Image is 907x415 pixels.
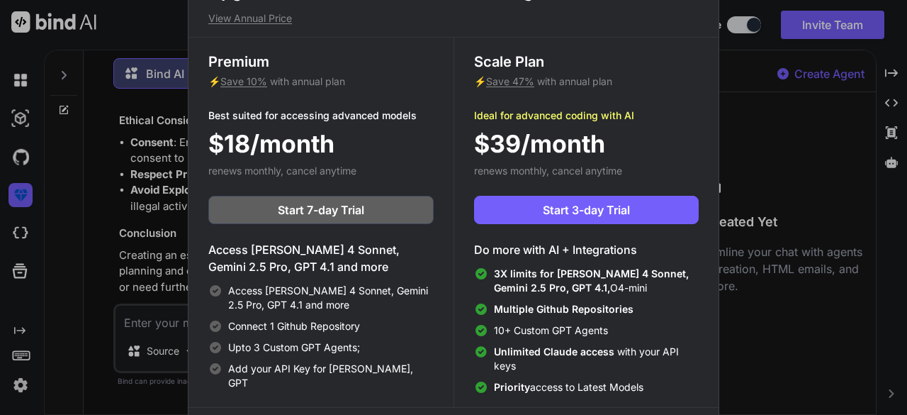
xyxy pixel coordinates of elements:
button: Start 7-day Trial [208,196,434,224]
span: Start 7-day Trial [278,201,364,218]
span: $18/month [208,126,334,162]
span: access to Latest Models [494,380,643,394]
span: with your API keys [494,345,699,373]
p: ⚡ with annual plan [208,74,434,89]
span: Access [PERSON_NAME] 4 Sonnet, Gemini 2.5 Pro, GPT 4.1 and more [228,284,434,312]
h3: Premium [208,52,434,72]
span: Start 3-day Trial [543,201,630,218]
h4: Access [PERSON_NAME] 4 Sonnet, Gemini 2.5 Pro, GPT 4.1 and more [208,241,434,275]
span: $39/month [474,126,605,162]
span: Save 47% [486,75,534,87]
span: Priority [494,381,530,393]
p: View Annual Price [208,11,699,26]
button: Start 3-day Trial [474,196,699,224]
span: 10+ Custom GPT Agents [494,323,608,338]
span: Save 10% [220,75,267,87]
span: renews monthly, cancel anytime [208,165,356,177]
p: Best suited for accessing advanced models [208,109,434,123]
p: Ideal for advanced coding with AI [474,109,699,123]
span: O4-mini [494,267,699,295]
span: Upto 3 Custom GPT Agents; [228,341,360,355]
span: renews monthly, cancel anytime [474,165,622,177]
h4: Do more with AI + Integrations [474,241,699,258]
span: Add your API Key for [PERSON_NAME], GPT [228,362,434,390]
span: Unlimited Claude access [494,345,617,358]
span: Multiple Github Repositories [494,303,633,315]
p: ⚡ with annual plan [474,74,699,89]
span: 3X limits for [PERSON_NAME] 4 Sonnet, Gemini 2.5 Pro, GPT 4.1, [494,267,689,294]
h3: Scale Plan [474,52,699,72]
span: Connect 1 Github Repository [228,319,360,333]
